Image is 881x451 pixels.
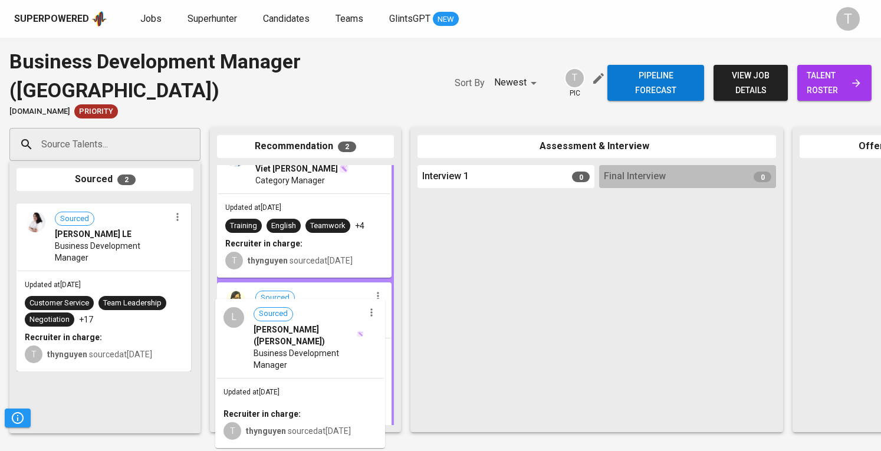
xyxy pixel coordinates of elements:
[418,135,776,158] div: Assessment & Interview
[564,68,585,98] div: pic
[433,14,459,25] span: NEW
[422,170,469,183] span: Interview 1
[723,68,778,97] span: view job details
[455,76,485,90] p: Sort By
[14,10,107,28] a: Superpoweredapp logo
[117,175,136,185] span: 2
[14,12,89,26] div: Superpowered
[9,106,70,117] span: [DOMAIN_NAME]
[263,12,312,27] a: Candidates
[140,12,164,27] a: Jobs
[617,68,695,97] span: Pipeline forecast
[188,13,237,24] span: Superhunter
[194,143,196,146] button: Open
[91,10,107,28] img: app logo
[607,65,704,101] button: Pipeline forecast
[754,172,771,182] span: 0
[564,68,585,88] div: T
[140,13,162,24] span: Jobs
[336,13,363,24] span: Teams
[9,47,431,104] div: Business Development Manager ([GEOGRAPHIC_DATA])
[74,106,118,117] span: Priority
[714,65,788,101] button: view job details
[389,12,459,27] a: GlintsGPT NEW
[797,65,872,101] a: talent roster
[217,135,394,158] div: Recommendation
[494,72,541,94] div: Newest
[188,12,239,27] a: Superhunter
[389,13,430,24] span: GlintsGPT
[572,172,590,182] span: 0
[74,104,118,118] div: New Job received from Demand Team
[263,13,310,24] span: Candidates
[336,12,366,27] a: Teams
[807,68,862,97] span: talent roster
[604,170,666,183] span: Final Interview
[338,141,356,152] span: 2
[836,7,860,31] div: T
[494,75,527,90] p: Newest
[17,168,193,191] div: Sourced
[5,409,31,427] button: Pipeline Triggers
